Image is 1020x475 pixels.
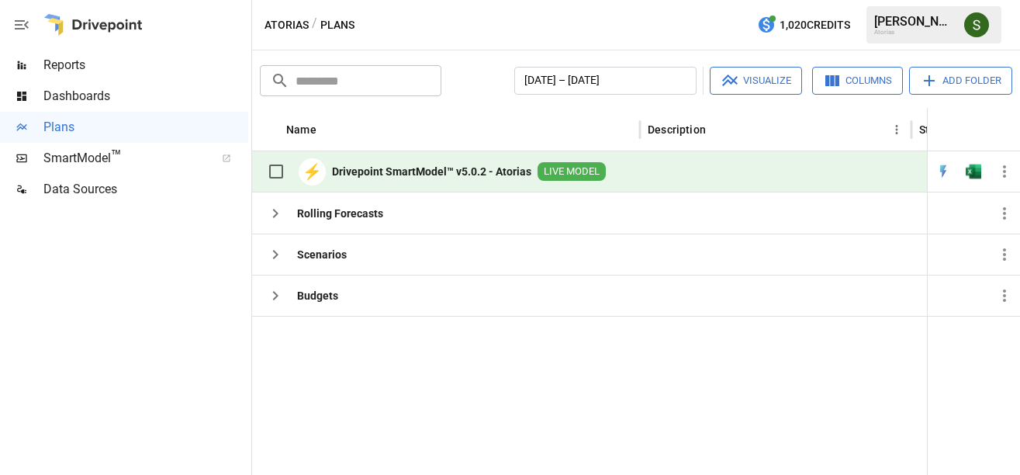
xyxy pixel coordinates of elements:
[780,16,850,35] span: 1,020 Credits
[919,123,940,136] div: Status
[964,12,989,37] img: Sam Kominowski
[710,67,802,95] button: Visualize
[935,164,951,179] img: quick-edit-flash.b8aec18c.svg
[874,29,955,36] div: Atorias
[935,164,951,179] div: Open in Quick Edit
[286,123,316,136] div: Name
[648,123,706,136] div: Description
[318,119,340,140] button: Sort
[538,165,606,179] span: LIVE MODEL
[43,56,248,75] span: Reports
[812,67,903,95] button: Columns
[265,16,309,35] button: Atorias
[886,119,908,140] button: Description column menu
[297,288,338,303] b: Budgets
[299,158,326,185] div: ⚡
[874,14,955,29] div: [PERSON_NAME]
[297,247,347,262] b: Scenarios
[751,11,856,40] button: 1,020Credits
[297,206,383,221] b: Rolling Forecasts
[43,149,205,168] span: SmartModel
[43,180,248,199] span: Data Sources
[966,164,981,179] img: g5qfjXmAAAAABJRU5ErkJggg==
[312,16,317,35] div: /
[43,118,248,137] span: Plans
[998,119,1020,140] button: Sort
[111,147,122,166] span: ™
[514,67,697,95] button: [DATE] – [DATE]
[909,67,1012,95] button: Add Folder
[966,164,981,179] div: Open in Excel
[43,87,248,106] span: Dashboards
[332,164,531,179] b: Drivepoint SmartModel™ v5.0.2 - Atorias
[707,119,729,140] button: Sort
[955,3,998,47] button: Sam Kominowski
